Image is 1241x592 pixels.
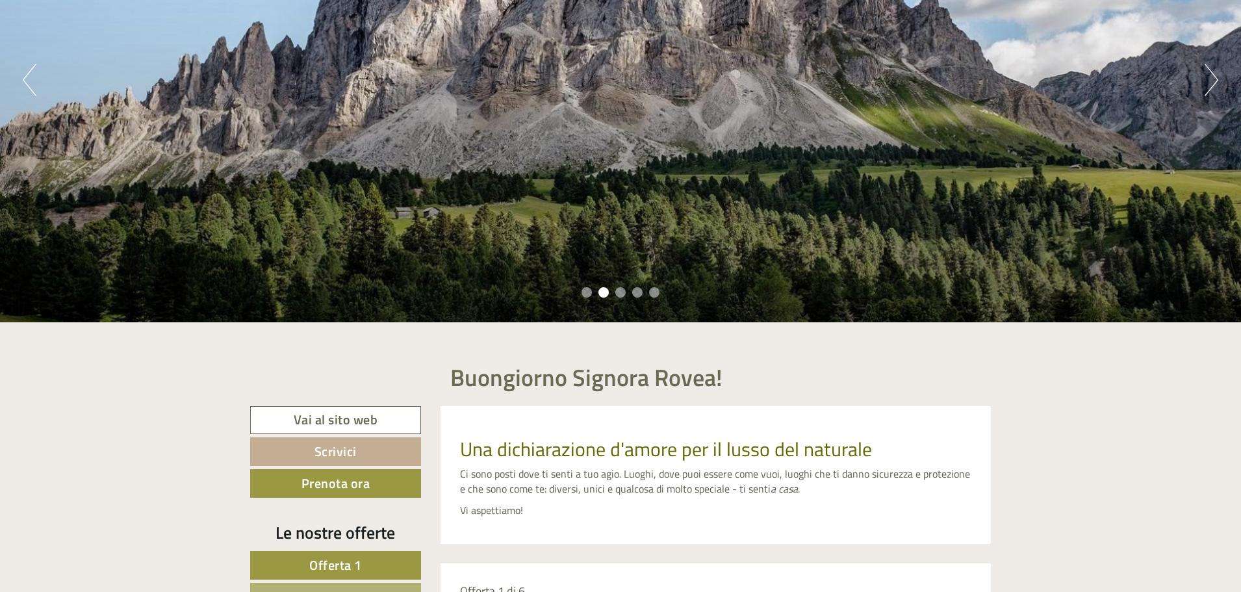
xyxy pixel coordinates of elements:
div: [DATE] [233,10,279,32]
div: Buon giorno, come possiamo aiutarla? [10,35,194,75]
em: casa [778,481,798,496]
p: Ci sono posti dove ti senti a tuo agio. Luoghi, dove puoi essere come vuoi, luoghi che ti danno s... [460,467,972,496]
div: [GEOGRAPHIC_DATA] [19,38,187,48]
a: Prenota ora [250,469,421,498]
button: Invia [444,337,513,365]
div: Le nostre offerte [250,521,421,545]
small: 09:58 [19,63,187,72]
em: a [771,481,776,496]
a: Scrivici [250,437,421,466]
a: Vai al sito web [250,406,421,434]
span: Offerta 1 [309,555,362,575]
button: Next [1205,64,1218,96]
p: Vi aspettiamo! [460,503,972,518]
button: Previous [23,64,36,96]
span: Una dichiarazione d'amore per il lusso del naturale [460,434,872,464]
h1: Buongiorno Signora Rovea! [450,365,723,391]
